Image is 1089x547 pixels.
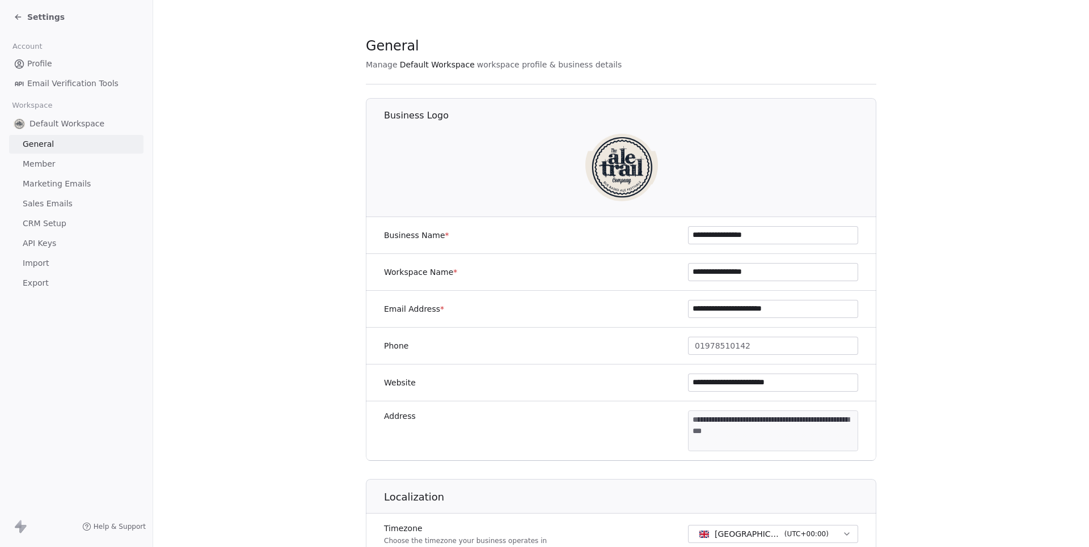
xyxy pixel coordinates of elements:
span: General [23,138,54,150]
span: ( UTC+00:00 ) [784,529,829,539]
label: Phone [384,340,408,351]
span: Settings [27,11,65,23]
h1: Localization [384,490,877,504]
span: Email Verification Tools [27,78,119,90]
span: General [366,37,419,54]
a: Import [9,254,143,273]
label: Business Name [384,230,449,241]
label: Email Address [384,303,444,315]
span: [GEOGRAPHIC_DATA] - GMT [715,528,780,540]
label: Timezone [384,523,547,534]
a: Sales Emails [9,194,143,213]
a: General [9,135,143,154]
a: Email Verification Tools [9,74,143,93]
h1: Business Logo [384,109,877,122]
span: Manage [366,59,398,70]
span: Default Workspace [400,59,475,70]
label: Workspace Name [384,266,457,278]
a: Help & Support [82,522,146,531]
a: API Keys [9,234,143,253]
span: Default Workspace [29,118,104,129]
label: Website [384,377,416,388]
img: realaletrail-logo.png [585,129,658,201]
span: Export [23,277,49,289]
label: Address [384,410,416,422]
button: 01978510142 [688,337,858,355]
span: Account [7,38,47,55]
span: CRM Setup [23,218,66,230]
span: Marketing Emails [23,178,91,190]
span: workspace profile & business details [477,59,622,70]
span: Profile [27,58,52,70]
a: Settings [14,11,65,23]
a: CRM Setup [9,214,143,233]
p: Choose the timezone your business operates in [384,536,547,545]
span: 01978510142 [695,340,750,352]
span: API Keys [23,238,56,249]
a: Profile [9,54,143,73]
span: Help & Support [94,522,146,531]
button: [GEOGRAPHIC_DATA] - GMT(UTC+00:00) [688,525,858,543]
span: Workspace [7,97,57,114]
a: Export [9,274,143,292]
span: Member [23,158,56,170]
img: realaletrail-logo.png [14,118,25,129]
span: Import [23,257,49,269]
span: Sales Emails [23,198,73,210]
a: Member [9,155,143,173]
a: Marketing Emails [9,175,143,193]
